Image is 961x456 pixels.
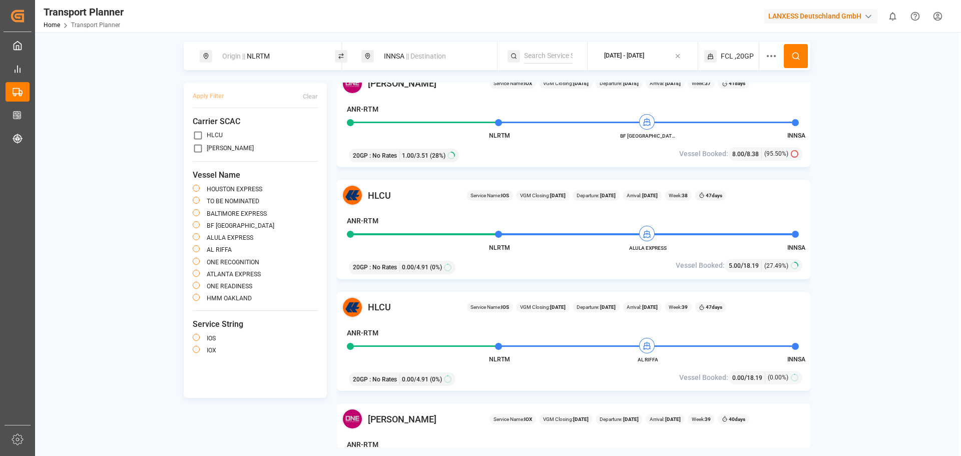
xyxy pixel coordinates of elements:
div: / [732,372,765,383]
span: Week: [692,415,711,423]
span: 0.00 [732,374,744,381]
b: 39 [705,416,711,422]
span: (95.50%) [764,149,788,158]
span: Vessel Name [193,169,318,181]
span: 18.19 [743,262,759,269]
b: [DATE] [599,193,616,198]
span: Departure: [600,80,639,87]
div: Clear [303,92,318,102]
b: [DATE] [664,81,681,86]
img: Carrier [342,408,363,429]
span: ALULA EXPRESS [620,244,675,252]
span: VGM Closing: [520,303,566,311]
label: HOUSTON EXPRESS [207,186,262,192]
span: Vessel Booked: [679,149,728,159]
span: Vessel Booked: [679,372,728,383]
label: [PERSON_NAME] [207,145,254,151]
span: Origin || [222,52,245,60]
span: Service String [193,318,318,330]
span: NLRTM [489,132,510,139]
b: 38 [682,193,688,198]
b: [DATE] [550,193,566,198]
span: : No Rates [369,263,397,272]
div: / [732,149,762,159]
span: (0.00%) [768,373,788,382]
button: LANXESS Deutschland GmbH [764,7,881,26]
b: [DATE] [641,304,658,310]
h4: ANR-RTM [347,216,378,226]
img: Carrier [342,297,363,318]
b: [DATE] [622,416,639,422]
span: Arrival: [627,192,658,199]
div: NLRTM [216,47,324,66]
span: 20GP [353,263,368,272]
span: Arrival: [650,80,681,87]
label: ALULA EXPRESS [207,235,253,241]
span: 20GP [353,375,368,384]
div: Transport Planner [44,5,124,20]
span: Service Name: [470,192,509,199]
img: Carrier [342,73,363,94]
span: BF [GEOGRAPHIC_DATA] [620,132,675,140]
span: 5.00 [729,262,741,269]
span: Arrival: [650,415,681,423]
img: Carrier [342,185,363,206]
span: 18.19 [747,374,762,381]
span: Service Name: [470,303,509,311]
span: 20GP [353,151,368,160]
span: : No Rates [369,375,397,384]
b: IOS [501,193,509,198]
b: IOX [524,416,532,422]
span: Service Name: [494,80,532,87]
b: [DATE] [664,416,681,422]
b: [DATE] [599,304,616,310]
span: VGM Closing: [520,192,566,199]
span: (0%) [430,375,442,384]
b: [DATE] [573,416,589,422]
b: 41 days [729,81,745,86]
span: Vessel Booked: [676,260,725,271]
label: TO BE NOMINATED [207,198,259,204]
span: (0%) [430,263,442,272]
span: : No Rates [369,151,397,160]
span: NLRTM [489,244,510,251]
a: Home [44,22,60,29]
button: show 0 new notifications [881,5,904,28]
label: AL RIFFA [207,247,232,253]
span: 0.00 / 4.91 [402,375,428,384]
span: AL RIFFA [620,356,675,363]
div: / [729,260,762,271]
b: [DATE] [641,193,658,198]
span: INNSA [787,244,805,251]
b: [DATE] [573,81,589,86]
span: 8.38 [747,151,759,158]
label: ONE RECOGNITION [207,259,259,265]
span: ,20GP [735,51,754,62]
span: [PERSON_NAME] [368,77,436,90]
b: 37 [705,81,711,86]
div: LANXESS Deutschland GmbH [764,9,877,24]
label: HLCU [207,132,223,138]
span: Service Name: [494,415,532,423]
span: VGM Closing: [543,80,589,87]
b: [DATE] [550,304,566,310]
label: BALTIMORE EXPRESS [207,211,267,217]
b: 47 days [706,304,722,310]
span: Departure: [577,192,616,199]
span: NLRTM [489,356,510,363]
span: Week: [692,80,711,87]
span: Arrival: [627,303,658,311]
span: INNSA [787,132,805,139]
label: ONE READINESS [207,283,252,289]
div: [DATE] - [DATE] [604,52,644,61]
span: INNSA [787,356,805,363]
label: IOX [207,347,216,353]
b: IOS [501,304,509,310]
span: HLCU [368,189,391,202]
b: 39 [682,304,688,310]
label: BF [GEOGRAPHIC_DATA] [207,223,274,229]
div: INNSA [378,47,486,66]
span: Departure: [600,415,639,423]
b: 40 days [729,416,745,422]
h4: ANR-RTM [347,328,378,338]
